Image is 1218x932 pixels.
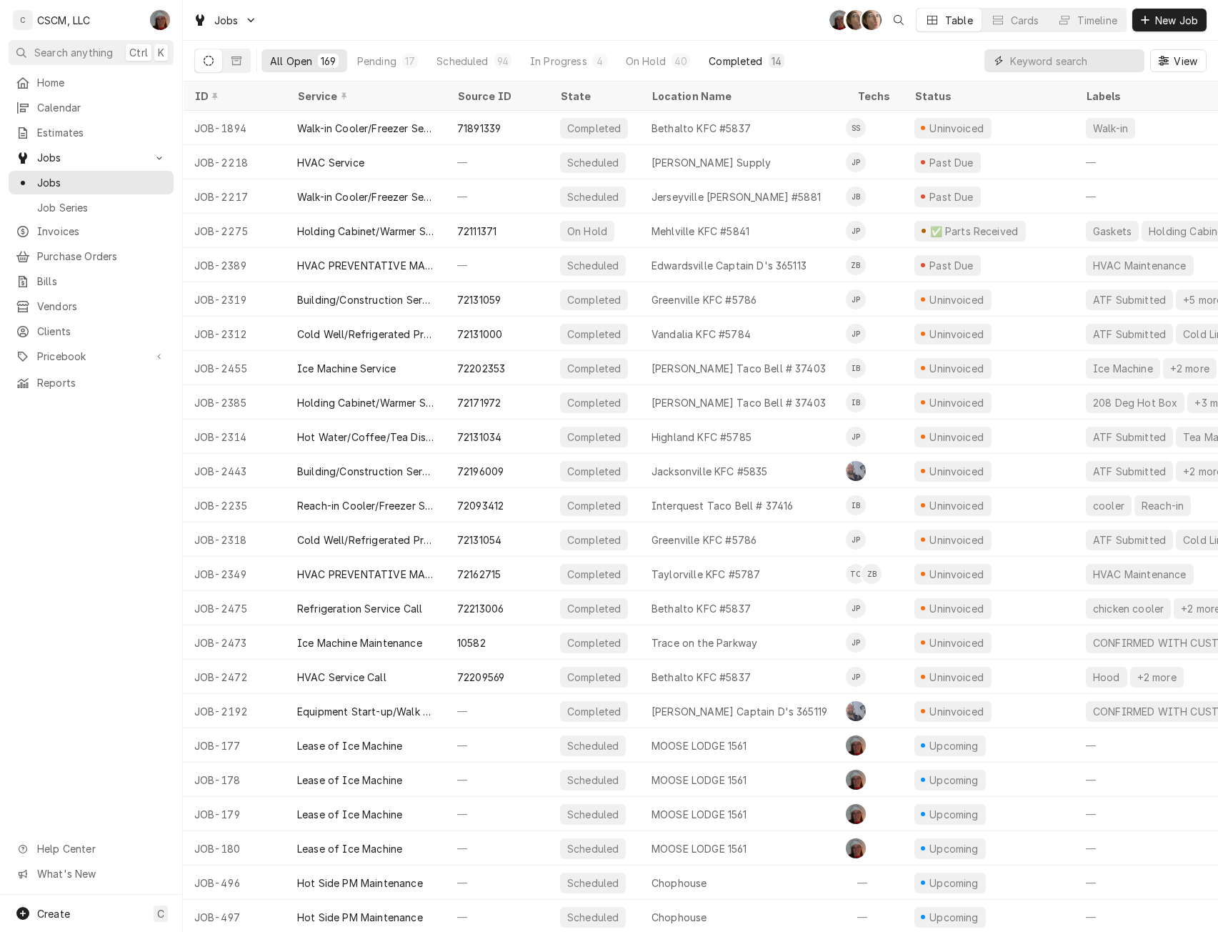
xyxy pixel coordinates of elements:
[652,258,807,273] div: Edwardsville Captain D's 365113
[566,601,622,616] div: Completed
[37,375,166,390] span: Reports
[183,454,286,488] div: JOB-2443
[862,10,882,30] div: Serra Heyen's Avatar
[652,430,752,445] div: Highland KFC #5785
[566,258,620,273] div: Scheduled
[158,45,164,60] span: K
[9,344,174,368] a: Go to Pricebook
[37,175,166,190] span: Jobs
[1092,601,1165,616] div: chicken cooler
[846,667,866,687] div: JP
[846,187,866,207] div: James Bain's Avatar
[297,224,434,239] div: Holding Cabinet/Warmer Service
[1150,49,1207,72] button: View
[9,121,174,144] a: Estimates
[436,54,488,69] div: Scheduled
[9,219,174,243] a: Invoices
[297,292,434,307] div: Building/Construction Service
[652,464,768,479] div: Jacksonville KFC #5835
[1132,9,1207,31] button: New Job
[297,430,434,445] div: Hot Water/Coffee/Tea Dispenser
[1092,395,1179,410] div: 208 Deg Hot Box
[1092,327,1167,342] div: ATF Submitted
[846,324,866,344] div: Jonnie Pakovich's Avatar
[297,841,402,856] div: Lease of Ice Machine
[652,704,827,719] div: [PERSON_NAME] Captain D's 365119
[357,54,396,69] div: Pending
[928,738,981,753] div: Upcoming
[846,10,866,30] div: Serra Heyen's Avatar
[446,694,549,728] div: —
[446,179,549,214] div: —
[846,735,866,755] div: DV
[772,54,782,69] div: 14
[928,773,981,788] div: Upcoming
[566,876,620,891] div: Scheduled
[157,906,164,921] span: C
[37,13,90,28] div: CSCM, LLC
[183,488,286,522] div: JOB-2235
[446,763,549,797] div: —
[928,361,986,376] div: Uninvoiced
[566,121,622,136] div: Completed
[846,152,866,172] div: JP
[914,89,1060,104] div: Status
[846,633,866,653] div: JP
[928,704,986,719] div: Uninvoiced
[183,248,286,282] div: JOB-2389
[596,54,604,69] div: 4
[1092,258,1188,273] div: HVAC Maintenance
[183,385,286,420] div: JOB-2385
[566,773,620,788] div: Scheduled
[652,395,826,410] div: [PERSON_NAME] Taco Bell # 37403
[928,841,981,856] div: Upcoming
[34,45,113,60] span: Search anything
[1010,49,1137,72] input: Keyword search
[1092,532,1167,547] div: ATF Submitted
[846,770,866,790] div: DV
[1152,13,1201,28] span: New Job
[297,738,402,753] div: Lease of Ice Machine
[183,557,286,591] div: JOB-2349
[446,145,549,179] div: —
[9,171,174,194] a: Jobs
[846,564,866,584] div: Todd Combs's Avatar
[1136,670,1178,685] div: +2 more
[183,728,286,763] div: JOB-177
[37,299,166,314] span: Vendors
[194,89,271,104] div: ID
[887,9,910,31] button: Open search
[652,292,757,307] div: Greenville KFC #5786
[928,601,986,616] div: Uninvoiced
[652,498,793,513] div: Interquest Taco Bell # 37416
[652,841,747,856] div: MOOSE LODGE 1561
[1092,430,1167,445] div: ATF Submitted
[214,13,239,28] span: Jobs
[457,327,502,342] div: 72131000
[150,10,170,30] div: DV
[37,324,166,339] span: Clients
[297,155,364,170] div: HVAC Service
[846,427,866,447] div: JP
[846,289,866,309] div: Jonnie Pakovich's Avatar
[928,498,986,513] div: Uninvoiced
[652,121,751,136] div: Bethalto KFC #5837
[183,591,286,625] div: JOB-2475
[183,660,286,694] div: JOB-2472
[652,807,747,822] div: MOOSE LODGE 1561
[566,807,620,822] div: Scheduled
[846,392,866,412] div: Izaia Bain's Avatar
[928,327,986,342] div: Uninvoiced
[566,841,620,856] div: Scheduled
[457,464,504,479] div: 72196009
[652,361,826,376] div: [PERSON_NAME] Taco Bell # 37403
[566,498,622,513] div: Completed
[37,866,165,881] span: What's New
[37,200,166,215] span: Job Series
[566,670,622,685] div: Completed
[37,349,145,364] span: Pricebook
[297,670,386,685] div: HVAC Service Call
[1169,361,1211,376] div: +2 more
[846,118,866,138] div: SS
[566,155,620,170] div: Scheduled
